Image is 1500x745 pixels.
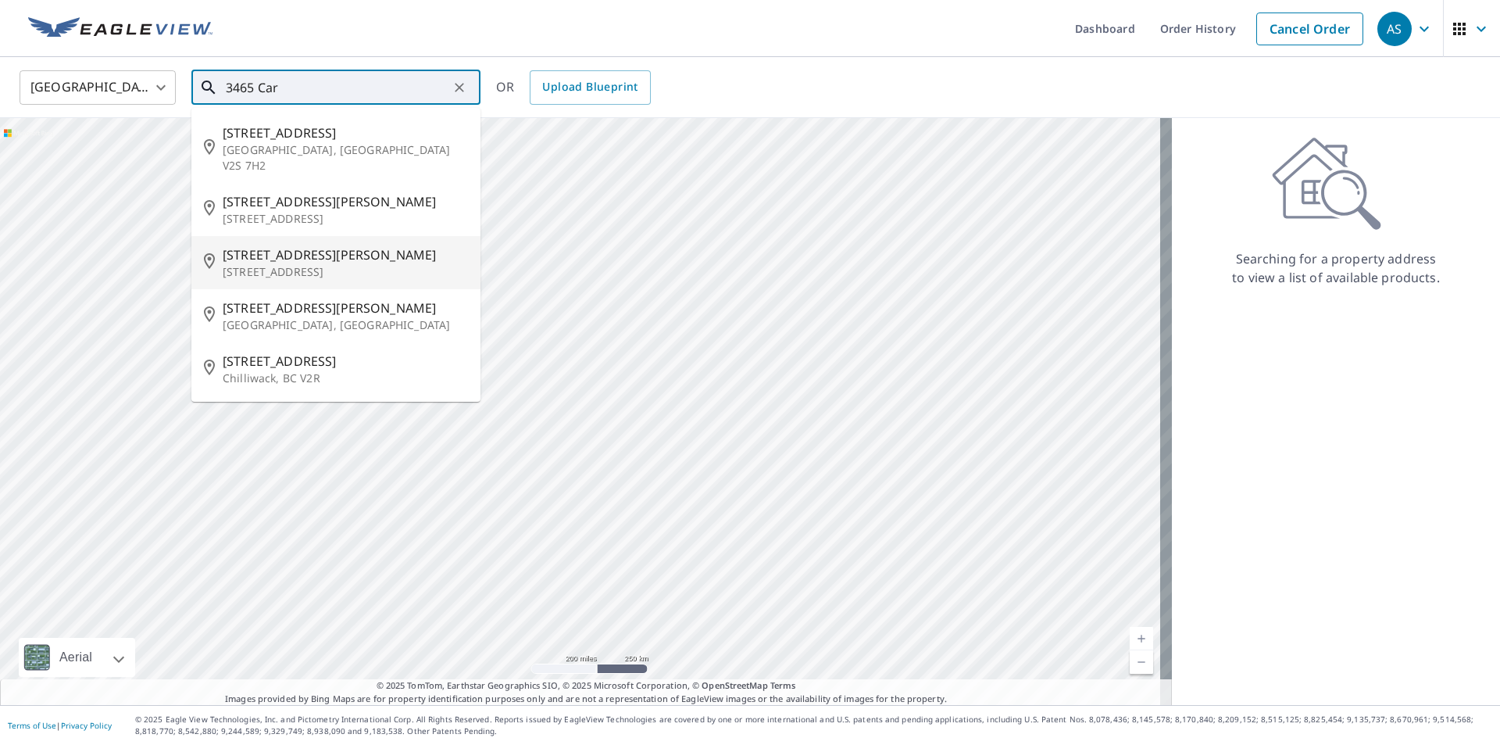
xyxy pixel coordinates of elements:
span: [STREET_ADDRESS][PERSON_NAME] [223,245,468,264]
span: Upload Blueprint [542,77,637,97]
a: Privacy Policy [61,720,112,731]
div: OR [496,70,651,105]
div: [GEOGRAPHIC_DATA] [20,66,176,109]
span: © 2025 TomTom, Earthstar Geographics SIO, © 2025 Microsoft Corporation, © [377,679,796,693]
p: [GEOGRAPHIC_DATA], [GEOGRAPHIC_DATA] V2S 7H2 [223,142,468,174]
a: Upload Blueprint [530,70,650,105]
p: [STREET_ADDRESS] [223,264,468,280]
p: © 2025 Eagle View Technologies, Inc. and Pictometry International Corp. All Rights Reserved. Repo... [135,714,1492,737]
p: | [8,721,112,730]
a: OpenStreetMap [702,679,767,691]
input: Search by address or latitude-longitude [226,66,448,109]
img: EV Logo [28,17,212,41]
a: Current Level 5, Zoom In [1130,627,1153,650]
p: [GEOGRAPHIC_DATA], [GEOGRAPHIC_DATA] [223,317,468,333]
a: Terms [770,679,796,691]
a: Cancel Order [1256,13,1363,45]
div: AS [1377,12,1412,46]
div: Aerial [55,638,97,677]
p: Chilliwack, BC V2R [223,371,468,386]
p: Searching for a property address to view a list of available products. [1231,249,1441,287]
span: [STREET_ADDRESS][PERSON_NAME] [223,299,468,317]
p: [STREET_ADDRESS] [223,211,468,227]
div: Aerial [19,638,135,677]
span: [STREET_ADDRESS] [223,124,468,142]
a: Current Level 5, Zoom Out [1130,650,1153,674]
span: [STREET_ADDRESS][PERSON_NAME] [223,192,468,211]
button: Clear [448,77,470,98]
span: [STREET_ADDRESS] [223,352,468,371]
a: Terms of Use [8,720,56,731]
